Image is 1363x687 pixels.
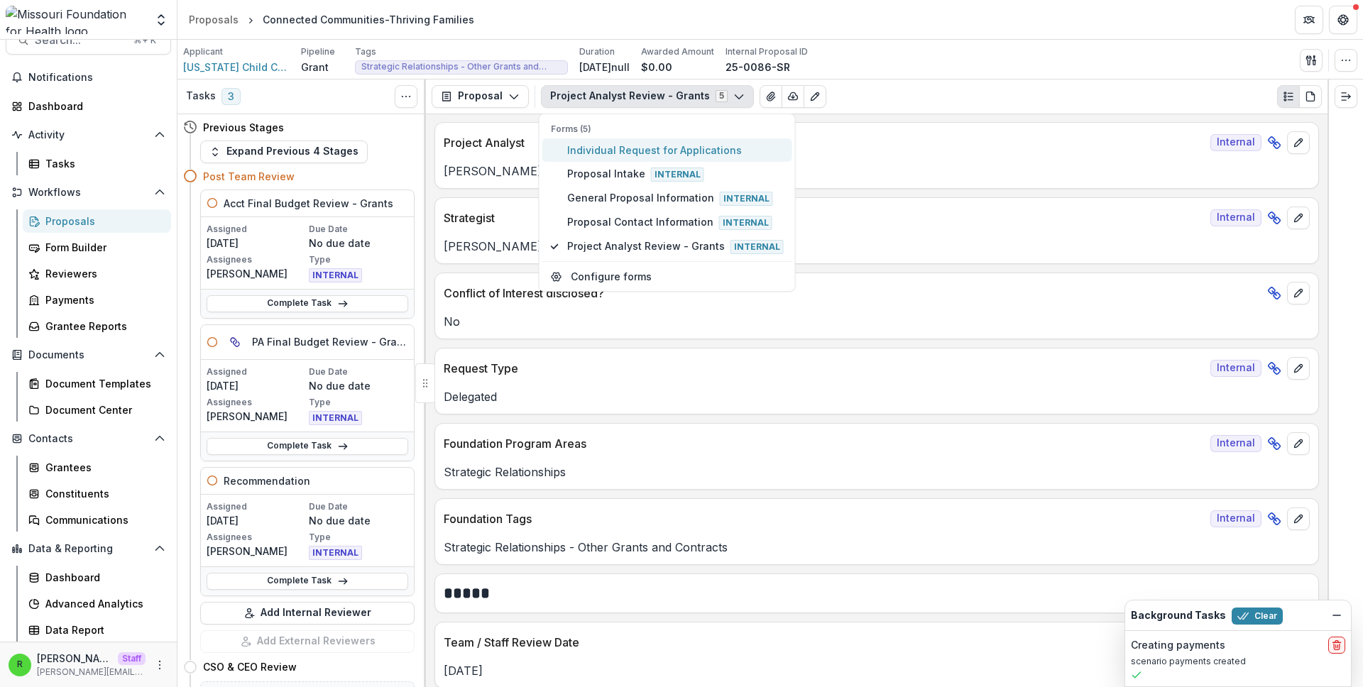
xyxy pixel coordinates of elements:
[309,546,362,560] span: INTERNAL
[23,152,171,175] a: Tasks
[207,223,306,236] p: Assigned
[1131,655,1345,668] p: scenario payments created
[1328,637,1345,654] button: delete
[726,45,808,58] p: Internal Proposal ID
[45,512,160,527] div: Communications
[355,45,376,58] p: Tags
[207,253,306,266] p: Assignees
[309,253,408,266] p: Type
[207,366,306,378] p: Assigned
[444,285,1261,302] p: Conflict of Interest disclosed?
[444,539,1310,556] p: Strategic Relationships - Other Grants and Contracts
[186,90,216,102] h3: Tasks
[1210,360,1261,377] span: Internal
[1131,639,1225,652] h2: Creating payments
[203,120,284,135] h4: Previous Stages
[183,60,290,75] span: [US_STATE] Child Care Association
[203,659,297,674] h4: CSO & CEO Review
[203,169,295,184] h4: Post Team Review
[131,33,159,48] div: ⌘ + K
[207,409,306,424] p: [PERSON_NAME]
[309,366,408,378] p: Due Date
[151,6,171,34] button: Open entity switcher
[23,372,171,395] a: Document Templates
[567,238,784,254] span: Project Analyst Review - Grants
[579,45,615,58] p: Duration
[45,240,160,255] div: Form Builder
[1210,435,1261,452] span: Internal
[567,143,784,158] span: Individual Request for Applications
[23,592,171,615] a: Advanced Analytics
[207,396,306,409] p: Assignees
[6,123,171,146] button: Open Activity
[6,343,171,366] button: Open Documents
[207,438,408,455] a: Complete Task
[444,209,1205,226] p: Strategist
[641,60,672,75] p: $0.00
[1131,610,1226,622] h2: Background Tasks
[118,652,146,665] p: Staff
[28,129,148,141] span: Activity
[444,360,1205,377] p: Request Type
[221,88,241,105] span: 3
[263,12,474,27] div: Connected Communities-Thriving Families
[23,508,171,532] a: Communications
[444,388,1310,405] p: Delegated
[309,531,408,544] p: Type
[6,6,146,34] img: Missouri Foundation for Health logo
[551,123,784,136] p: Forms (5)
[23,456,171,479] a: Grantees
[301,45,335,58] p: Pipeline
[207,513,306,528] p: [DATE]
[224,196,393,211] h5: Acct Final Budget Review - Grants
[567,166,784,182] span: Proposal Intake
[28,99,160,114] div: Dashboard
[1328,607,1345,624] button: Dismiss
[432,85,529,108] button: Proposal
[200,630,415,653] button: Add External Reviewers
[1329,6,1357,34] button: Get Help
[567,190,784,206] span: General Proposal Information
[183,45,223,58] p: Applicant
[207,378,306,393] p: [DATE]
[641,45,714,58] p: Awarded Amount
[45,214,160,229] div: Proposals
[28,187,148,199] span: Workflows
[579,60,630,75] p: [DATE]null
[200,141,368,163] button: Expand Previous 4 Stages
[183,9,480,30] nav: breadcrumb
[23,262,171,285] a: Reviewers
[395,85,417,108] button: Toggle View Cancelled Tasks
[6,26,171,55] button: Search...
[1210,209,1261,226] span: Internal
[207,236,306,251] p: [DATE]
[1287,207,1310,229] button: edit
[151,656,168,674] button: More
[23,618,171,642] a: Data Report
[45,402,160,417] div: Document Center
[23,482,171,505] a: Constituents
[444,463,1310,480] p: Strategic Relationships
[760,85,782,108] button: View Attached Files
[17,660,23,669] div: Ruthwick
[1232,608,1283,625] button: Clear
[1295,6,1323,34] button: Partners
[6,181,171,204] button: Open Workflows
[45,319,160,334] div: Grantee Reports
[45,596,160,611] div: Advanced Analytics
[224,473,310,488] h5: Recommendation
[361,62,562,72] span: Strategic Relationships - Other Grants and Contracts
[23,209,171,233] a: Proposals
[1335,85,1357,108] button: Expand right
[1287,432,1310,455] button: edit
[45,156,160,171] div: Tasks
[45,292,160,307] div: Payments
[207,531,306,544] p: Assignees
[444,134,1205,151] p: Project Analyst
[224,331,246,353] button: View dependent tasks
[6,94,171,118] a: Dashboard
[1287,131,1310,154] button: edit
[28,349,148,361] span: Documents
[309,411,362,425] span: INTERNAL
[23,288,171,312] a: Payments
